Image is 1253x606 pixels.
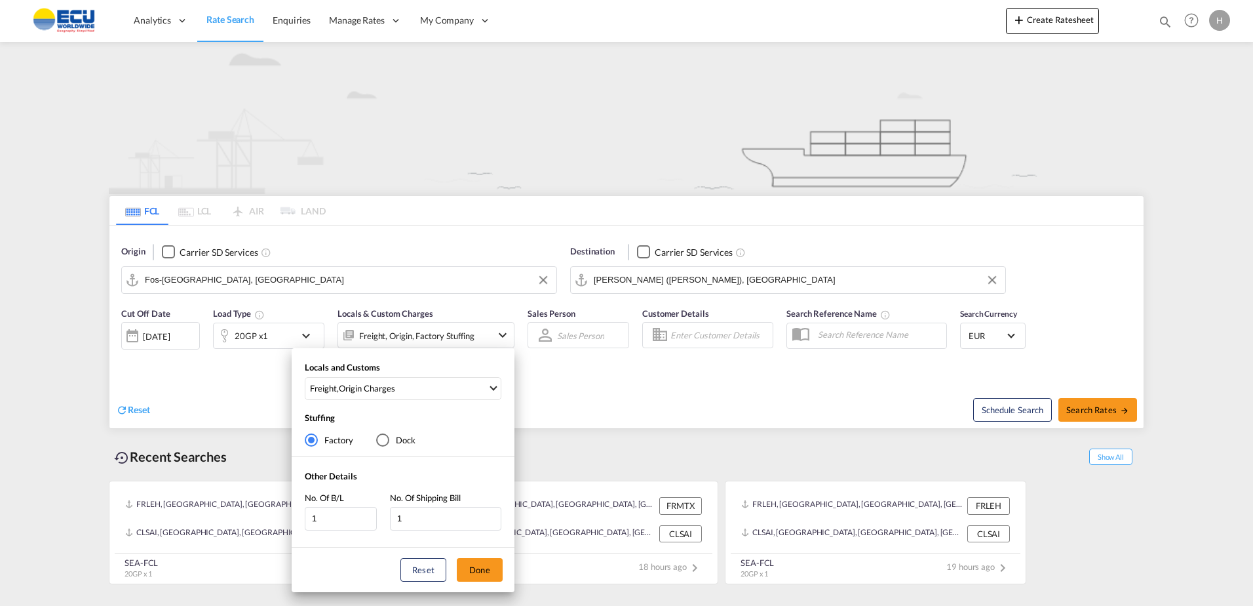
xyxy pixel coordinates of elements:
[305,434,353,447] md-radio-button: Factory
[400,558,446,582] button: Reset
[305,493,344,503] span: No. Of B/L
[305,413,335,423] span: Stuffing
[457,558,503,582] button: Done
[376,434,415,447] md-radio-button: Dock
[390,507,501,531] input: No. Of Shipping Bill
[305,471,357,481] span: Other Details
[310,382,337,394] div: Freight
[310,382,488,394] span: ,
[305,507,377,531] input: No. Of B/L
[305,377,501,400] md-select: Select Locals and Customs: Freight, Origin Charges
[339,382,395,394] div: Origin Charges
[390,493,461,503] span: No. Of Shipping Bill
[305,362,380,373] span: Locals and Customs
